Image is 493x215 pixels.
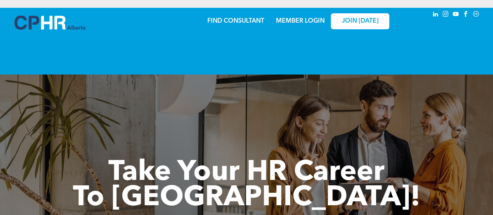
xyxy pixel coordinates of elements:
[442,10,450,20] a: instagram
[276,18,325,24] a: MEMBER LOGIN
[14,16,85,30] img: A blue and white logo for cp alberta
[452,10,460,20] a: youtube
[342,18,378,25] span: JOIN [DATE]
[73,184,421,212] span: To [GEOGRAPHIC_DATA]!
[462,10,470,20] a: facebook
[472,10,481,20] a: Social network
[108,159,385,187] span: Take Your HR Career
[431,10,440,20] a: linkedin
[331,13,389,29] a: JOIN [DATE]
[207,18,264,24] a: FIND CONSULTANT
